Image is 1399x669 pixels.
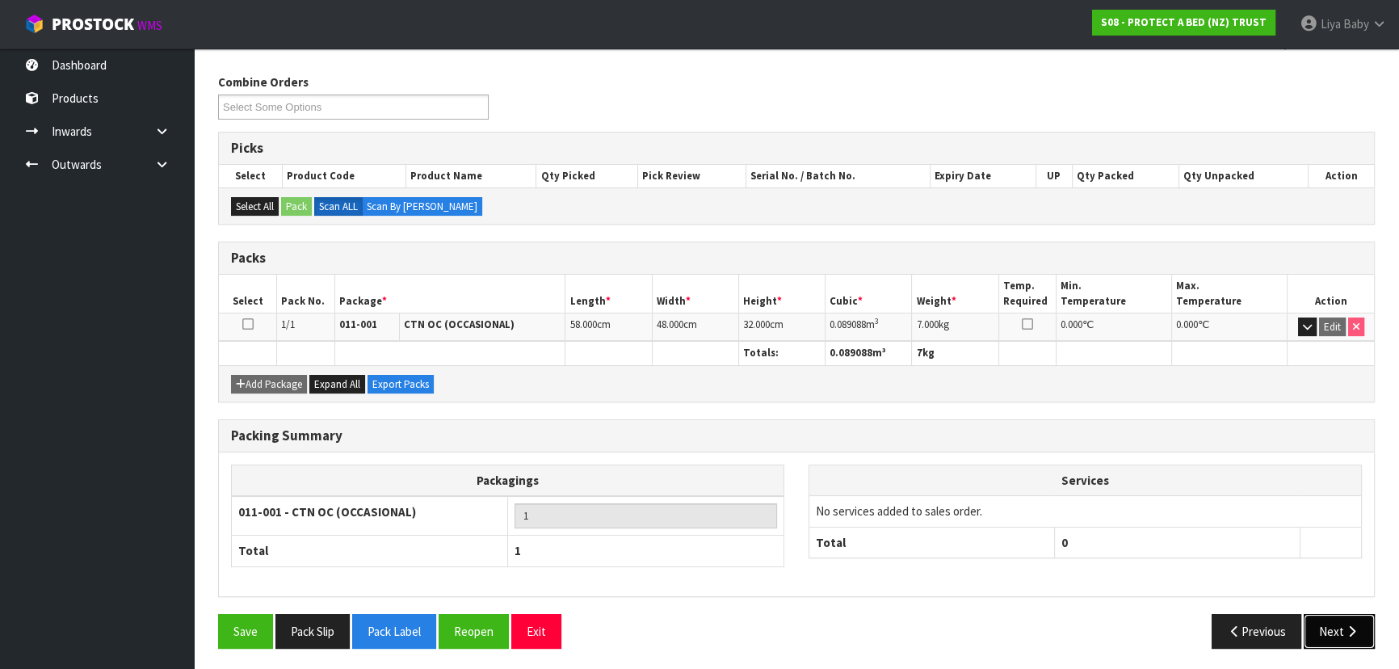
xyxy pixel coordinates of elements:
[930,165,1036,187] th: Expiry Date
[1057,275,1172,313] th: Min. Temperature
[569,318,596,331] span: 58.000
[231,375,307,394] button: Add Package
[1101,15,1267,29] strong: S08 - PROTECT A BED (NZ) TRUST
[406,165,536,187] th: Product Name
[565,313,652,341] td: cm
[334,275,565,313] th: Package
[1072,165,1178,187] th: Qty Packed
[826,275,912,313] th: Cubic
[738,275,825,313] th: Height
[219,165,282,187] th: Select
[404,318,515,331] strong: CTN OC (OCCASIONAL)
[809,465,1361,496] th: Services
[536,165,638,187] th: Qty Picked
[275,614,350,649] button: Pack Slip
[1212,614,1302,649] button: Previous
[738,342,825,365] th: Totals:
[24,14,44,34] img: cube-alt.png
[998,275,1057,313] th: Temp. Required
[912,275,998,313] th: Weight
[652,275,738,313] th: Width
[743,318,770,331] span: 32.000
[218,61,1375,661] span: Pack
[638,165,746,187] th: Pick Review
[232,465,784,496] th: Packagings
[912,342,998,365] th: kg
[1179,165,1309,187] th: Qty Unpacked
[281,318,295,331] span: 1/1
[1321,16,1341,32] span: Liya
[218,614,273,649] button: Save
[652,313,738,341] td: cm
[231,250,1362,266] h3: Packs
[1319,318,1346,337] button: Edit
[1057,313,1172,341] td: ℃
[439,614,509,649] button: Reopen
[1176,318,1198,331] span: 0.000
[231,141,1362,156] h3: Picks
[277,275,335,313] th: Pack No.
[565,275,652,313] th: Length
[314,197,363,217] label: Scan ALL
[232,536,508,566] th: Total
[830,346,872,360] span: 0.089088
[281,197,312,217] button: Pack
[1172,313,1288,341] td: ℃
[826,313,912,341] td: m
[875,316,879,326] sup: 3
[809,496,1361,527] td: No services added to sales order.
[916,346,922,360] span: 7
[368,375,434,394] button: Export Packs
[352,614,436,649] button: Pack Label
[1092,10,1275,36] a: S08 - PROTECT A BED (NZ) TRUST
[746,165,931,187] th: Serial No. / Batch No.
[238,504,416,520] strong: 011-001 - CTN OC (OCCASIONAL)
[809,527,1055,557] th: Total
[52,14,134,35] span: ProStock
[1308,165,1374,187] th: Action
[1061,318,1082,331] span: 0.000
[1172,275,1288,313] th: Max. Temperature
[912,313,998,341] td: kg
[830,318,866,331] span: 0.089088
[511,614,561,649] button: Exit
[1288,275,1374,313] th: Action
[231,428,1362,444] h3: Packing Summary
[738,313,825,341] td: cm
[218,74,309,90] label: Combine Orders
[362,197,482,217] label: Scan By [PERSON_NAME]
[515,543,521,558] span: 1
[1343,16,1369,32] span: Baby
[916,318,938,331] span: 7.000
[1036,165,1072,187] th: UP
[657,318,683,331] span: 48.000
[137,18,162,33] small: WMS
[282,165,405,187] th: Product Code
[1061,535,1068,550] span: 0
[314,377,360,391] span: Expand All
[339,318,377,331] strong: 011-001
[826,342,912,365] th: m³
[309,375,365,394] button: Expand All
[231,197,279,217] button: Select All
[219,275,277,313] th: Select
[1304,614,1375,649] button: Next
